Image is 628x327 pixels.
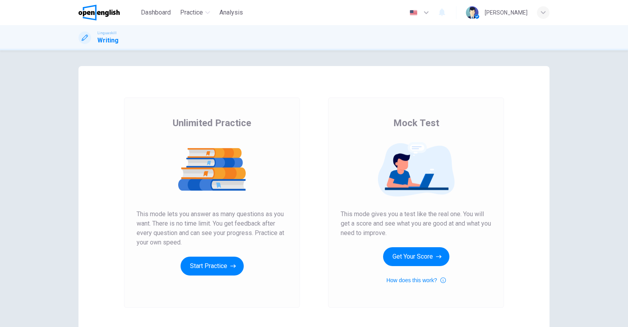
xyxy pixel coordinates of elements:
[216,6,246,20] button: Analysis
[386,276,445,285] button: How does this work?
[409,10,418,16] img: en
[141,8,171,17] span: Dashboard
[97,30,117,36] span: Linguaskill
[383,247,449,266] button: Get Your Score
[78,5,138,20] a: OpenEnglish logo
[466,6,478,19] img: Profile picture
[180,8,203,17] span: Practice
[173,117,251,129] span: Unlimited Practice
[485,8,528,17] div: [PERSON_NAME]
[177,6,213,20] button: Practice
[138,6,174,20] button: Dashboard
[97,36,119,45] h1: Writing
[219,8,243,17] span: Analysis
[181,257,244,276] button: Start Practice
[393,117,439,129] span: Mock Test
[78,5,120,20] img: OpenEnglish logo
[137,209,287,247] span: This mode lets you answer as many questions as you want. There is no time limit. You get feedback...
[341,209,491,238] span: This mode gives you a test like the real one. You will get a score and see what you are good at a...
